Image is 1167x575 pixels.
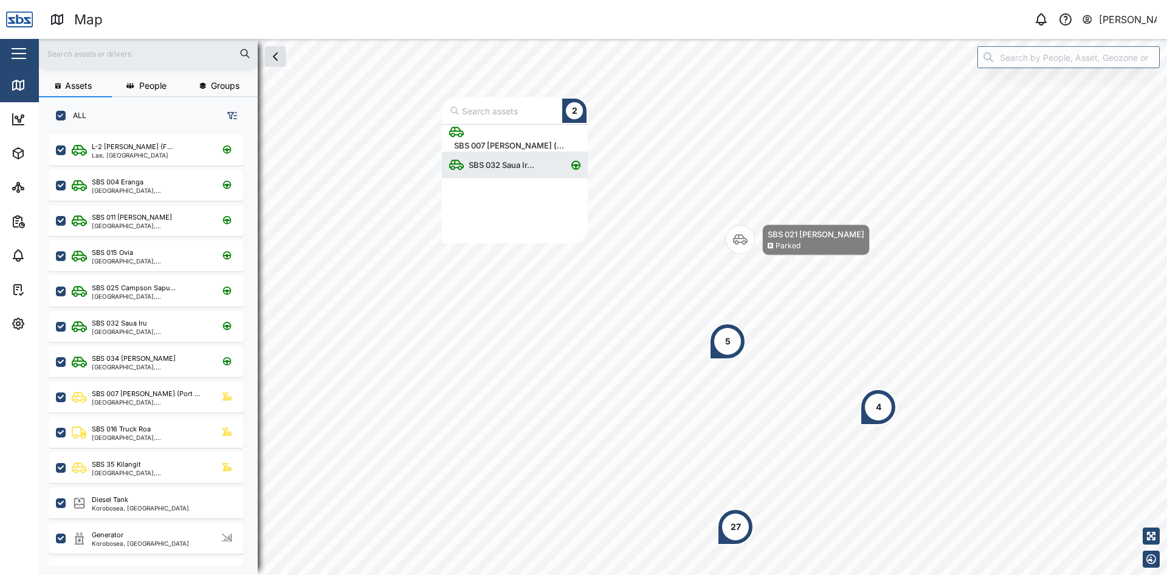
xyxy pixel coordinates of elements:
div: SBS 034 [PERSON_NAME] [92,354,176,364]
div: [GEOGRAPHIC_DATA], [GEOGRAPHIC_DATA] [92,434,208,441]
div: [GEOGRAPHIC_DATA], [GEOGRAPHIC_DATA] [92,399,208,405]
div: Assets [32,147,69,160]
div: L-2 [PERSON_NAME] (F... [92,142,173,152]
span: People [139,82,167,90]
div: Map marker [709,323,746,360]
div: SBS 007 [PERSON_NAME] (Port ... [92,389,200,399]
div: SBS 032 Saua Ir... [464,159,539,171]
div: [GEOGRAPHIC_DATA], [GEOGRAPHIC_DATA] [92,223,208,229]
div: SBS 007 [PERSON_NAME] (... [449,139,569,152]
div: Map [74,9,103,30]
div: Settings [32,317,75,330]
div: [GEOGRAPHIC_DATA], [GEOGRAPHIC_DATA] [92,258,208,264]
div: Korobosea, [GEOGRAPHIC_DATA] [92,505,189,511]
div: Map marker [726,225,870,256]
div: Lae, [GEOGRAPHIC_DATA] [92,152,173,158]
div: SBS 004 Eranga [92,177,143,187]
div: grid [442,125,588,243]
div: [GEOGRAPHIC_DATA], [GEOGRAPHIC_DATA] [92,329,208,335]
div: Generator [92,530,123,540]
div: SBS 025 Campson Sapu... [92,283,176,293]
div: Map marker [442,97,588,243]
div: SBS 015 Ovia [92,248,133,258]
div: [GEOGRAPHIC_DATA], [GEOGRAPHIC_DATA] [92,187,208,193]
div: 5 [725,335,731,348]
div: SBS 011 [PERSON_NAME] [92,212,172,223]
canvas: Map [39,39,1167,575]
img: Main Logo [6,6,33,33]
div: Parked [776,240,800,252]
div: 27 [731,520,741,534]
div: 4 [876,400,881,414]
input: Search assets [447,100,588,122]
div: Map [32,78,59,92]
div: Reports [32,215,73,228]
div: Alarms [32,249,69,262]
span: Assets [65,82,92,90]
div: [GEOGRAPHIC_DATA], [GEOGRAPHIC_DATA] [92,470,208,476]
div: SBS 021 [PERSON_NAME] [768,228,864,240]
div: [PERSON_NAME] [1099,12,1157,27]
div: Dashboard [32,113,86,126]
div: SBS 016 Truck Roa [92,424,151,434]
div: Tasks [32,283,65,296]
input: Search by People, Asset, Geozone or Place [977,46,1160,68]
div: Korobosea, [GEOGRAPHIC_DATA] [92,540,189,546]
div: SBS 35 Kilangit [92,459,141,470]
div: Diesel Tank [92,495,128,505]
div: grid [49,130,257,565]
button: [PERSON_NAME] [1081,11,1157,28]
div: Map marker [717,509,754,545]
div: [GEOGRAPHIC_DATA], [GEOGRAPHIC_DATA] [92,364,208,370]
div: [GEOGRAPHIC_DATA], [GEOGRAPHIC_DATA] [92,293,208,299]
div: 2 [572,104,577,117]
label: ALL [66,111,86,120]
div: Map marker [860,389,897,425]
input: Search assets or drivers [46,44,250,63]
div: Sites [32,181,61,194]
div: SBS 032 Saua Iru [92,318,147,329]
span: Groups [211,82,239,90]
